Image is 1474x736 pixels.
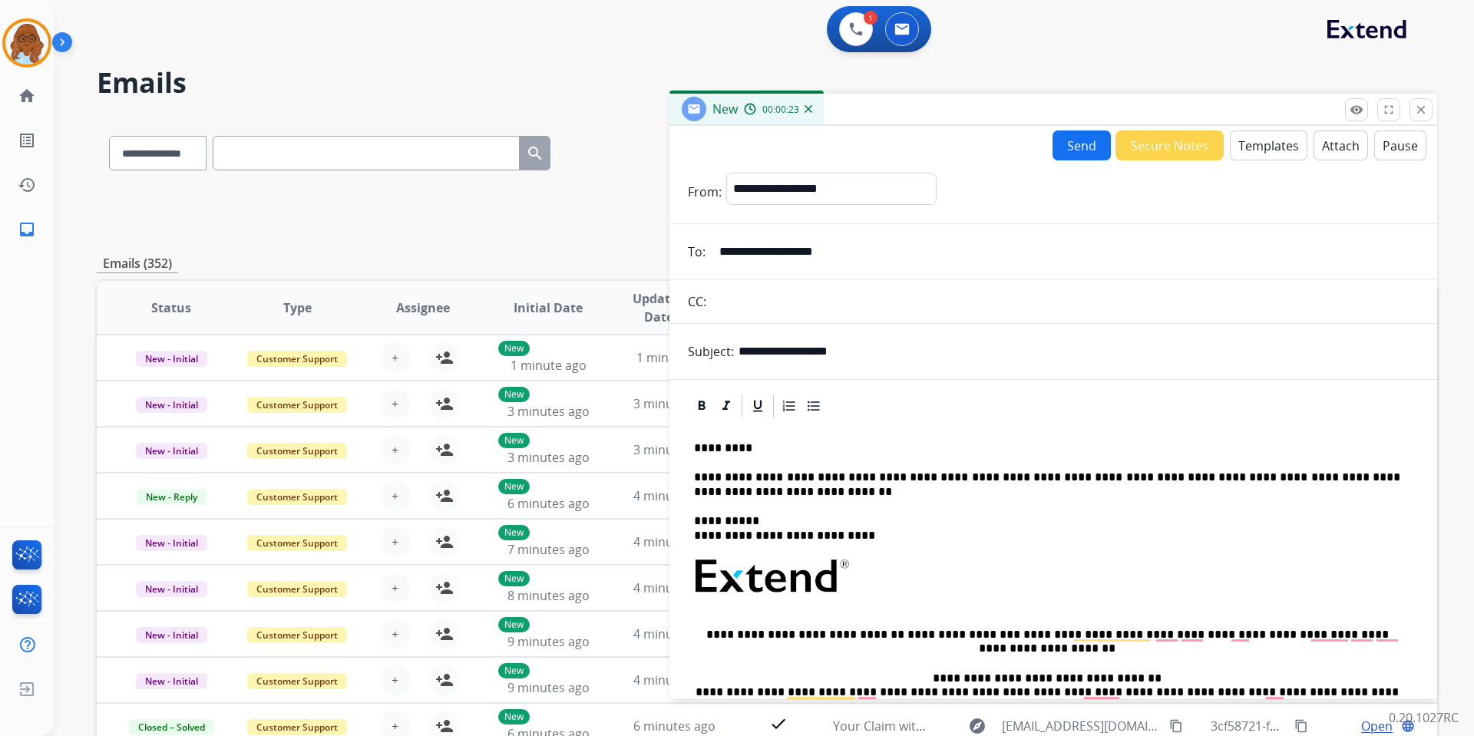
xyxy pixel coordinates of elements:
span: 3 minutes ago [507,449,590,466]
span: Customer Support [247,443,347,459]
span: 6 minutes ago [507,495,590,512]
div: Ordered List [778,394,801,418]
mat-icon: person_add [435,625,454,643]
mat-icon: content_copy [1294,719,1308,733]
span: 4 minutes ago [633,487,716,504]
span: + [392,487,398,505]
span: Your Claim with Extend [833,718,967,734]
p: New [498,709,530,724]
button: + [380,665,411,695]
span: 4 minutes ago [633,625,716,642]
div: Bold [690,394,713,418]
div: Underline [746,394,769,418]
span: New - Initial [136,535,207,551]
p: New [498,433,530,448]
mat-icon: person_add [435,579,454,597]
mat-icon: history [18,176,36,194]
span: 4 minutes ago [633,533,716,550]
mat-icon: search [526,144,544,163]
span: [EMAIL_ADDRESS][DOMAIN_NAME] [1002,717,1160,735]
p: Emails (352) [97,254,178,273]
span: 8 minutes ago [507,587,590,604]
mat-icon: list_alt [18,131,36,150]
span: Customer Support [247,397,347,413]
span: + [392,533,398,551]
button: + [380,342,411,373]
button: + [380,480,411,511]
span: + [392,441,398,459]
button: + [380,526,411,557]
mat-icon: person_add [435,348,454,367]
span: New - Initial [136,673,207,689]
mat-icon: person_add [435,717,454,735]
span: New - Initial [136,351,207,367]
span: New - Initial [136,627,207,643]
mat-icon: close [1414,103,1428,117]
span: 1 minute ago [511,357,587,374]
span: 3cf58721-f0c0-40e8-ba30-8e1ebdf3d62c [1211,718,1439,734]
mat-icon: home [18,87,36,105]
mat-icon: person_add [435,671,454,689]
span: Customer Support [247,535,347,551]
h2: Emails [97,68,1437,98]
span: + [392,579,398,597]
span: 6 minutes ago [633,718,716,734]
span: Customer Support [247,581,347,597]
mat-icon: person_add [435,394,454,413]
button: + [380,388,411,419]
span: New - Reply [137,489,207,505]
button: Secure Notes [1115,130,1224,160]
span: + [392,717,398,735]
span: Customer Support [247,673,347,689]
mat-icon: person_add [435,533,454,551]
p: CC: [688,292,706,311]
span: Updated Date [624,289,694,326]
span: Initial Date [514,299,583,317]
button: Templates [1230,130,1307,160]
p: New [498,341,530,356]
span: Type [283,299,312,317]
mat-icon: explore [968,717,987,735]
span: New - Initial [136,397,207,413]
mat-icon: check [769,715,788,733]
p: New [498,617,530,632]
p: New [498,387,530,402]
span: New - Initial [136,443,207,459]
span: Customer Support [247,627,347,643]
span: + [392,348,398,367]
span: Closed – Solved [129,719,214,735]
p: From: [688,183,722,201]
span: 3 minutes ago [633,395,716,412]
button: Send [1053,130,1111,160]
p: Subject: [688,342,734,361]
span: 4 minutes ago [633,672,716,688]
span: + [392,625,398,643]
button: + [380,619,411,649]
span: 9 minutes ago [507,633,590,650]
button: + [380,573,411,603]
span: + [392,671,398,689]
button: + [380,434,411,465]
span: 3 minutes ago [507,403,590,420]
span: Open [1361,717,1393,735]
img: avatar [5,21,48,64]
p: New [498,479,530,494]
p: New [498,571,530,586]
span: Assignee [396,299,450,317]
span: 3 minutes ago [633,441,716,458]
button: Attach [1314,130,1368,160]
span: 9 minutes ago [507,679,590,696]
span: Customer Support [247,719,347,735]
span: 1 minute ago [636,349,712,366]
mat-icon: person_add [435,487,454,505]
div: Bullet List [802,394,825,418]
div: Italic [715,394,738,418]
div: 1 [864,11,877,25]
button: Pause [1374,130,1426,160]
mat-icon: fullscreen [1382,103,1396,117]
p: New [498,663,530,678]
span: Customer Support [247,489,347,505]
span: 4 minutes ago [633,579,716,596]
mat-icon: remove_red_eye [1350,103,1363,117]
mat-icon: person_add [435,441,454,459]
